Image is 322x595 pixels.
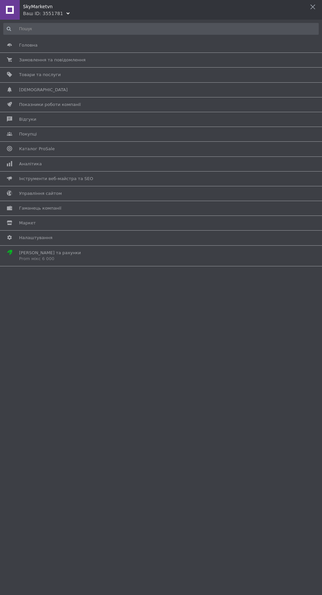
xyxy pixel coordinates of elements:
[19,256,81,262] div: Prom мікс 6 000
[19,191,62,196] span: Управління сайтом
[19,72,61,78] span: Товари та послуги
[19,205,61,211] span: Гаманець компанії
[19,116,36,122] span: Відгуки
[23,10,63,17] div: Ваш ID: 3551781
[19,250,81,262] span: [PERSON_NAME] та рахунки
[19,176,93,182] span: Інструменти веб-майстра та SEO
[19,146,55,152] span: Каталог ProSale
[19,102,81,108] span: Показники роботи компанії
[3,23,319,35] input: Пошук
[19,42,37,48] span: Головна
[19,131,37,137] span: Покупці
[19,57,85,63] span: Замовлення та повідомлення
[19,235,53,241] span: Налаштування
[19,161,42,167] span: Аналітика
[19,87,68,93] span: [DEMOGRAPHIC_DATA]
[19,220,36,226] span: Маркет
